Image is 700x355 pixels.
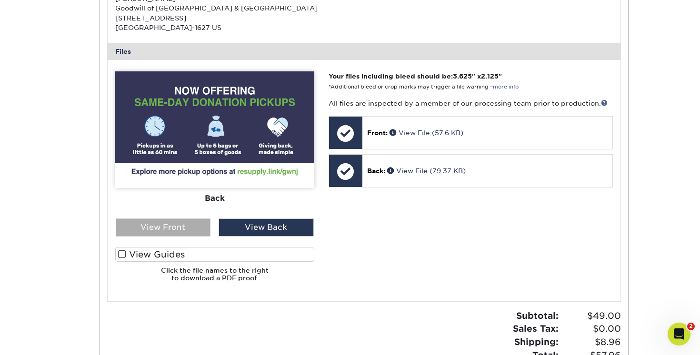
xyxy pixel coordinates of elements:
[481,72,499,80] span: 2.125
[329,72,502,80] strong: Your files including bleed should be: " x "
[116,218,211,237] div: View Front
[115,188,314,209] div: Back
[115,247,314,262] label: View Guides
[516,310,559,321] strong: Subtotal:
[367,129,388,137] span: Front:
[390,129,463,137] a: View File (57.6 KB)
[329,84,519,90] small: *Additional bleed or crop marks may trigger a file warning –
[493,84,519,90] a: more info
[514,336,559,347] strong: Shipping:
[668,323,690,345] iframe: Intercom live chat
[108,43,621,60] div: Files
[561,322,621,335] span: $0.00
[687,323,695,330] span: 2
[561,335,621,349] span: $8.96
[513,323,559,334] strong: Sales Tax:
[219,218,314,237] div: View Back
[367,167,385,175] span: Back:
[453,72,472,80] span: 3.625
[561,309,621,323] span: $49.00
[329,99,613,108] p: All files are inspected by a member of our processing team prior to production.
[387,167,466,175] a: View File (79.37 KB)
[115,266,314,290] h6: Click the file names to the right to download a PDF proof.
